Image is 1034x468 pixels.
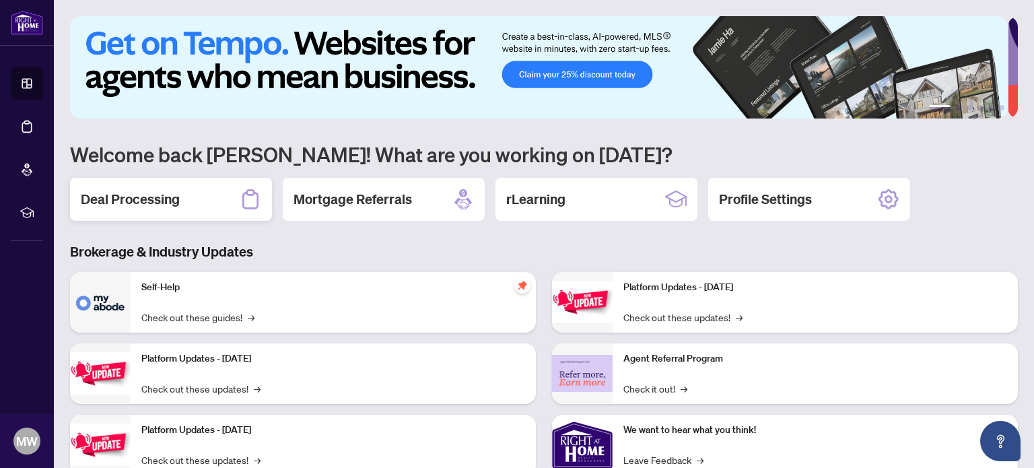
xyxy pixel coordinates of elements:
span: → [697,453,703,467]
h1: Welcome back [PERSON_NAME]! What are you working on [DATE]? [70,141,1018,167]
span: → [681,381,687,396]
h2: rLearning [506,190,565,209]
a: Check out these guides!→ [141,310,254,325]
img: Agent Referral Program [552,355,613,392]
a: Check out these updates!→ [623,310,743,325]
span: pushpin [514,277,530,294]
button: 2 [956,105,961,110]
span: → [254,453,261,467]
a: Leave Feedback→ [623,453,703,467]
a: Check out these updates!→ [141,453,261,467]
span: → [254,381,261,396]
span: MW [16,432,38,450]
img: Platform Updates - July 21, 2025 [70,424,131,466]
span: → [248,310,254,325]
button: 5 [988,105,994,110]
a: Check out these updates!→ [141,381,261,396]
img: Slide 0 [70,16,1008,119]
h2: Deal Processing [81,190,180,209]
img: logo [11,10,43,35]
p: Platform Updates - [DATE] [623,280,1007,295]
a: Check it out!→ [623,381,687,396]
img: Self-Help [70,272,131,333]
button: Open asap [980,421,1021,461]
h2: Profile Settings [719,190,812,209]
button: 6 [999,105,1004,110]
img: Platform Updates - June 23, 2025 [552,281,613,323]
p: Platform Updates - [DATE] [141,423,525,438]
img: Platform Updates - September 16, 2025 [70,352,131,395]
p: We want to hear what you think! [623,423,1007,438]
h2: Mortgage Referrals [294,190,412,209]
button: 4 [977,105,983,110]
p: Self-Help [141,280,525,295]
p: Agent Referral Program [623,352,1007,366]
button: 1 [929,105,951,110]
button: 3 [967,105,972,110]
span: → [736,310,743,325]
p: Platform Updates - [DATE] [141,352,525,366]
h3: Brokerage & Industry Updates [70,242,1018,261]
